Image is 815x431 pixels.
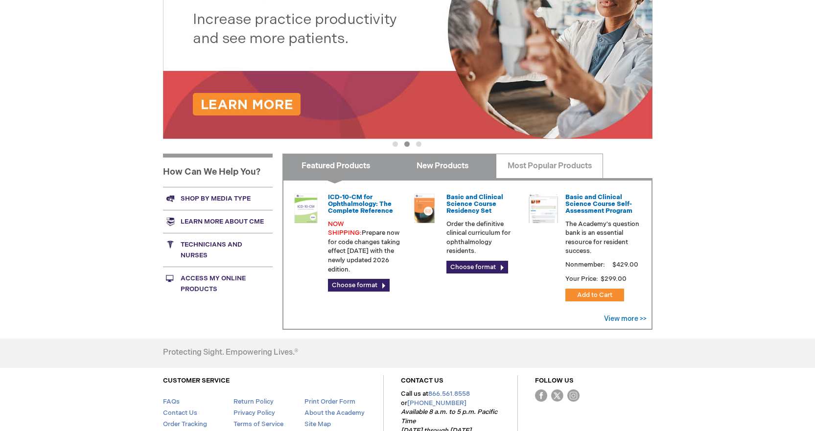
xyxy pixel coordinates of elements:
[328,220,362,237] font: NOW SHIPPING:
[535,377,574,385] a: FOLLOW US
[577,291,612,299] span: Add to Cart
[407,399,466,407] a: [PHONE_NUMBER]
[233,409,275,417] a: Privacy Policy
[304,409,365,417] a: About the Academy
[428,390,470,398] a: 866.561.8558
[567,389,580,402] img: instagram
[410,194,439,223] img: 02850963u_47.png
[565,259,605,271] strong: Nonmember:
[328,279,390,292] a: Choose format
[233,398,274,406] a: Return Policy
[163,398,180,406] a: FAQs
[163,154,273,187] h1: How Can We Help You?
[163,420,207,428] a: Order Tracking
[328,193,393,215] a: ICD-10-CM for Ophthalmology: The Complete Reference
[163,377,230,385] a: CUSTOMER SERVICE
[389,154,496,178] a: New Products
[446,193,503,215] a: Basic and Clinical Science Course Residency Set
[604,315,647,323] a: View more >>
[565,193,632,215] a: Basic and Clinical Science Course Self-Assessment Program
[282,154,390,178] a: Featured Products
[163,267,273,300] a: Access My Online Products
[535,389,547,402] img: Facebook
[393,141,398,147] button: 1 of 3
[304,398,355,406] a: Print Order Form
[446,261,508,273] a: Choose format
[446,220,521,256] p: Order the definitive clinical curriculum for ophthalmology residents.
[163,210,273,233] a: Learn more about CME
[565,289,624,301] button: Add to Cart
[565,275,598,283] strong: Your Price:
[291,194,321,223] img: 0120008u_42.png
[163,348,298,357] h4: Protecting Sight. Empowering Lives.®
[529,194,558,223] img: bcscself_20.jpg
[416,141,421,147] button: 3 of 3
[404,141,410,147] button: 2 of 3
[163,187,273,210] a: Shop by media type
[401,377,443,385] a: CONTACT US
[565,220,640,256] p: The Academy's question bank is an essential resource for resident success.
[600,275,628,283] span: $299.00
[163,233,273,267] a: Technicians and nurses
[611,261,640,269] span: $429.00
[233,420,283,428] a: Terms of Service
[551,389,563,402] img: Twitter
[496,154,603,178] a: Most Popular Products
[163,409,197,417] a: Contact Us
[304,420,331,428] a: Site Map
[328,220,402,274] p: Prepare now for code changes taking effect [DATE] with the newly updated 2026 edition.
